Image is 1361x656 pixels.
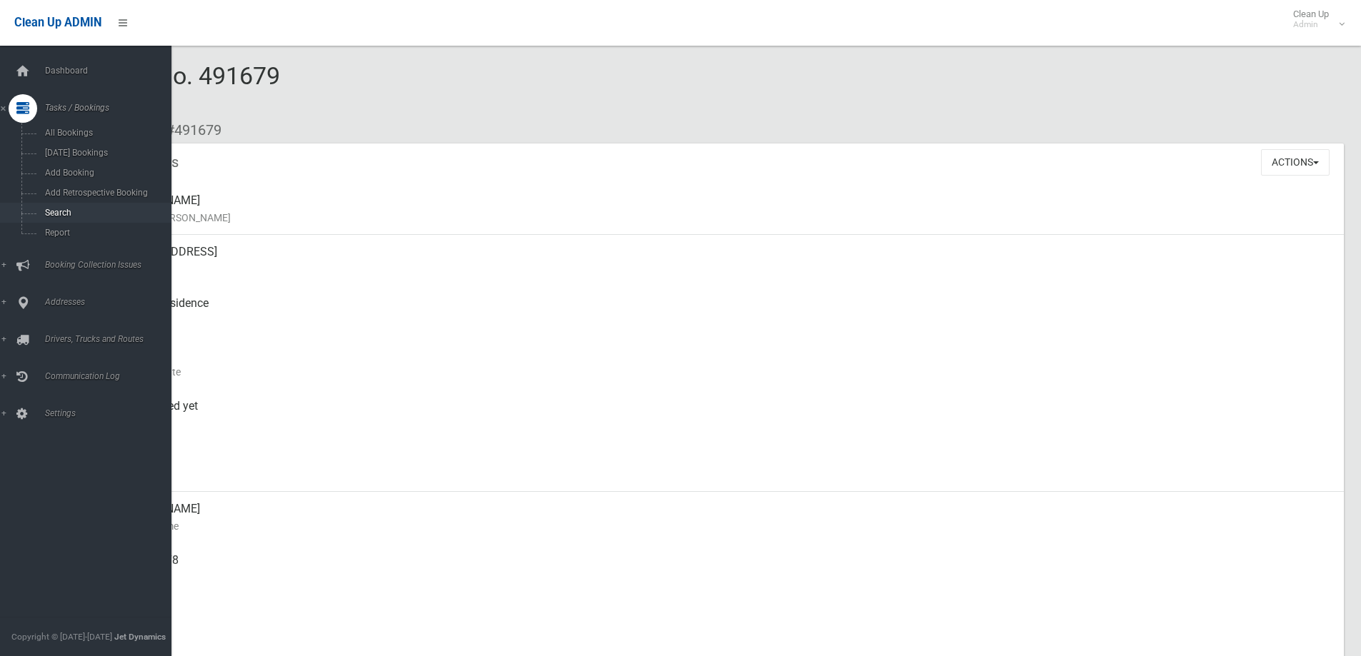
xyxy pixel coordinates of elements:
span: [DATE] Bookings [41,148,170,158]
span: Search [41,208,170,218]
div: 0416661478 [114,543,1332,595]
span: Report [41,228,170,238]
div: [DATE] [114,440,1332,492]
div: [STREET_ADDRESS] [114,235,1332,286]
span: Clean Up [1286,9,1343,30]
small: Landline [114,620,1332,637]
small: Zone [114,466,1332,483]
span: Add Booking [41,168,170,178]
div: Not collected yet [114,389,1332,440]
span: Settings [41,408,182,418]
small: Address [114,261,1332,278]
span: Copyright © [DATE]-[DATE] [11,632,112,642]
span: Booking Collection Issues [41,260,182,270]
span: Tasks / Bookings [41,103,182,113]
span: Clean Up ADMIN [14,16,101,29]
small: Pickup Point [114,312,1332,329]
small: Collection Date [114,363,1332,380]
small: Collected At [114,415,1332,432]
small: Mobile [114,569,1332,586]
strong: Jet Dynamics [114,632,166,642]
div: Front of Residence [114,286,1332,338]
button: Actions [1261,149,1330,176]
small: Contact Name [114,518,1332,535]
span: Booking No. 491679 [63,61,280,117]
span: Add Retrospective Booking [41,188,170,198]
div: [PERSON_NAME] [114,492,1332,543]
small: Admin [1293,19,1329,30]
div: [DATE] [114,338,1332,389]
span: All Bookings [41,128,170,138]
span: Communication Log [41,371,182,381]
span: Addresses [41,297,182,307]
small: Name of [PERSON_NAME] [114,209,1332,226]
span: Drivers, Trucks and Routes [41,334,182,344]
span: Dashboard [41,66,182,76]
li: #491679 [156,117,221,143]
div: None given [114,595,1332,646]
div: [PERSON_NAME] [114,183,1332,235]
